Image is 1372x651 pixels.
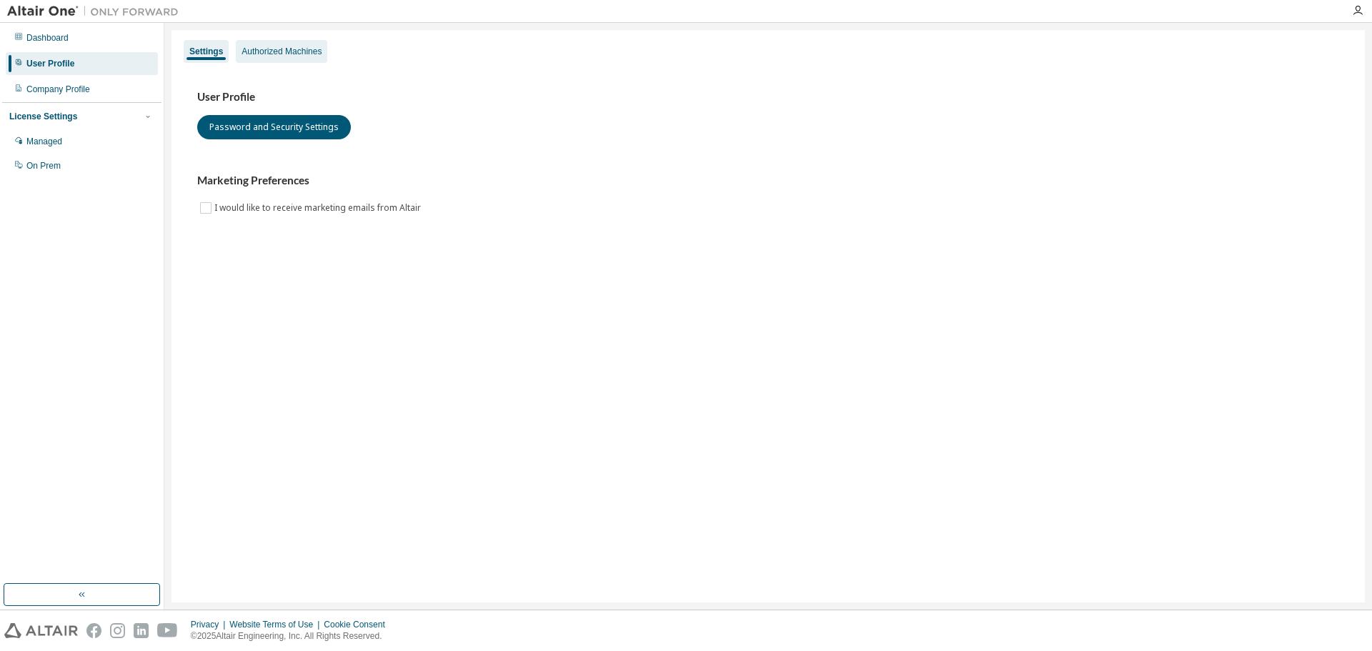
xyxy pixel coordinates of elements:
h3: User Profile [197,90,1339,104]
div: Managed [26,136,62,147]
div: Company Profile [26,84,90,95]
div: On Prem [26,160,61,172]
img: altair_logo.svg [4,623,78,638]
div: Authorized Machines [242,46,322,57]
div: Privacy [191,619,229,630]
div: License Settings [9,111,77,122]
p: © 2025 Altair Engineering, Inc. All Rights Reserved. [191,630,394,642]
img: youtube.svg [157,623,178,638]
button: Password and Security Settings [197,115,351,139]
h3: Marketing Preferences [197,174,1339,188]
div: User Profile [26,58,74,69]
div: Website Terms of Use [229,619,324,630]
img: linkedin.svg [134,623,149,638]
label: I would like to receive marketing emails from Altair [214,199,424,217]
div: Cookie Consent [324,619,393,630]
div: Dashboard [26,32,69,44]
img: Altair One [7,4,186,19]
div: Settings [189,46,223,57]
img: instagram.svg [110,623,125,638]
img: facebook.svg [86,623,101,638]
